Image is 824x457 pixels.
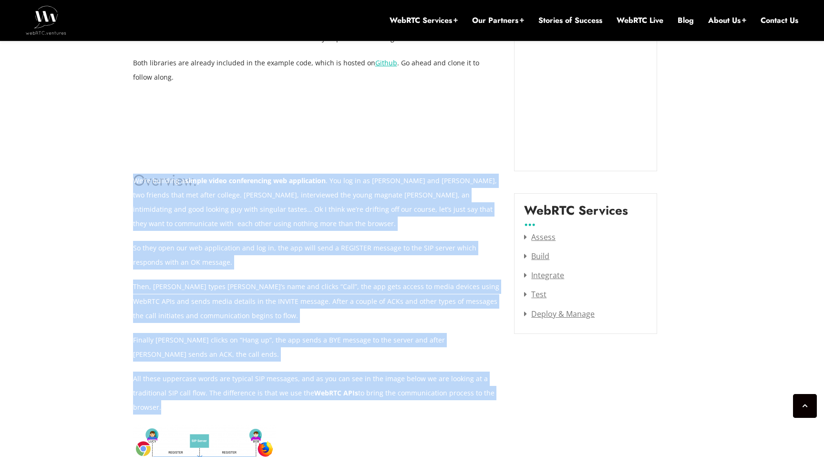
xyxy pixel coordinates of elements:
[524,289,546,300] a: Test
[133,58,375,67] span: Both libraries are already included in the example code, which is hosted on
[133,335,445,359] span: Finally [PERSON_NAME] clicks on “Hang up”, the app sends a BYE message to the server and after [P...
[26,6,66,34] img: WebRTC.ventures
[133,282,499,320] span: Then, [PERSON_NAME] types [PERSON_NAME]’s name and clicks “Call”, the app gets access to media de...
[524,25,647,161] iframe: Embedded CTA
[524,270,564,280] a: Integrate
[708,15,746,26] a: About Us
[524,232,556,242] a: Assess
[524,309,595,319] a: Deploy & Manage
[314,388,358,397] strong: WebRTC APIs
[390,15,458,26] a: WebRTC Services
[133,374,494,412] span: All these uppercase words are typical SIP messages, and as you can see in the image below we are ...
[375,58,397,67] a: Github
[133,176,497,228] span: We’re building a . You log in as [PERSON_NAME] and [PERSON_NAME], two friends that met after coll...
[185,176,326,185] strong: simple video conferencing web application
[524,203,628,225] label: WebRTC Services
[133,243,476,267] span: So they open our web application and log in, the app will send a REGISTER message to the SIP serv...
[472,15,524,26] a: Our Partners
[617,15,663,26] a: WebRTC Live
[133,169,197,191] span: Overview.
[678,15,694,26] a: Blog
[538,15,602,26] a: Stories of Success
[761,15,798,26] a: Contact Us
[524,251,549,261] a: Build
